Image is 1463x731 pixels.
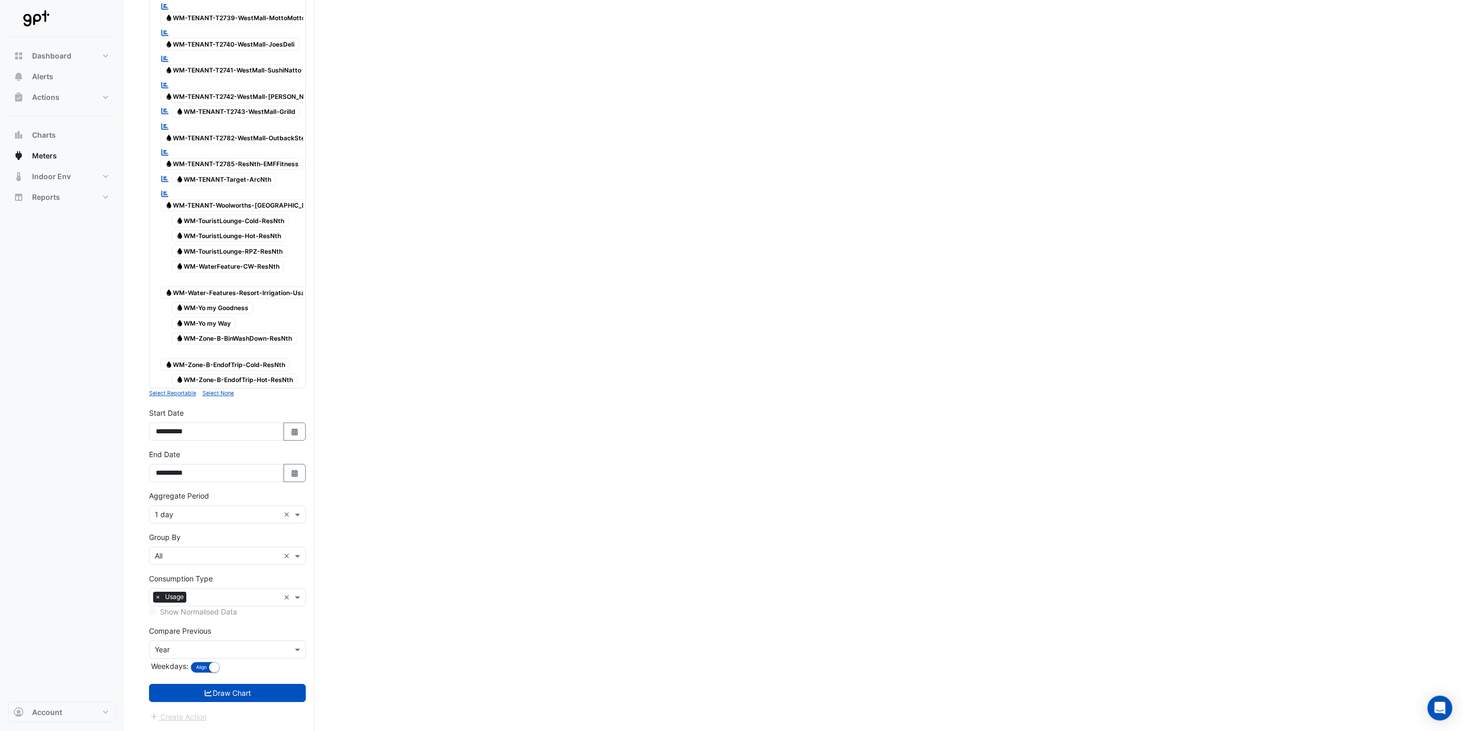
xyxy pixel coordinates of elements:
[172,106,301,118] span: WM-TENANT-T2743-WestMall-Grilld
[172,332,297,345] span: WM-Zone-B-BinWashDown-ResNth
[149,532,181,543] label: Group By
[172,230,286,242] span: WM-TouristLounge-Hot-ResNth
[149,606,306,617] div: Selected meters/streams do not support normalisation
[202,390,234,397] small: Select None
[176,216,184,224] fa-icon: Water
[172,302,254,314] span: WM-Yo my Goodness
[176,262,184,270] fa-icon: Water
[162,592,186,602] span: Usage
[8,66,116,87] button: Alerts
[160,148,170,157] fa-icon: Reportable
[149,490,209,501] label: Aggregate Period
[172,260,285,273] span: WM-WaterFeature-CW-ResNth
[8,166,116,187] button: Indoor Env
[13,92,24,103] app-icon: Actions
[160,38,299,50] span: WM-TENANT-T2740-WestMall-JoesDeli
[8,46,116,66] button: Dashboard
[8,702,116,723] button: Account
[176,376,184,384] fa-icon: Water
[32,71,53,82] span: Alerts
[149,625,211,636] label: Compare Previous
[172,214,289,227] span: WM-TouristLounge-Cold-ResNth
[160,28,170,37] fa-icon: Reportable
[149,661,188,671] label: Weekdays:
[149,390,196,397] small: Select Reportable
[32,171,71,182] span: Indoor Env
[160,107,170,115] fa-icon: Reportable
[172,317,236,329] span: WM-Yo my Way
[176,304,184,312] fa-icon: Water
[160,158,303,170] span: WM-TENANT-T2785-ResNth-EMFFitness
[12,8,59,29] img: Company Logo
[32,707,62,718] span: Account
[153,592,162,602] span: ×
[165,360,173,368] fa-icon: Water
[165,201,173,209] fa-icon: Water
[160,606,237,617] label: Show Normalised Data
[8,187,116,208] button: Reports
[290,469,300,477] fa-icon: Select Date
[176,334,184,342] fa-icon: Water
[149,684,306,702] button: Draw Chart
[149,388,196,398] button: Select Reportable
[165,14,173,22] fa-icon: Water
[8,125,116,145] button: Charts
[284,592,292,603] span: Clear
[13,151,24,161] app-icon: Meters
[32,130,56,140] span: Charts
[172,173,276,185] span: WM-TENANT-Target-ArcNth
[160,358,290,371] span: WM-Zone-B-EndofTrip-Cold-ResNth
[160,174,170,183] fa-icon: Reportable
[13,71,24,82] app-icon: Alerts
[32,92,60,103] span: Actions
[13,192,24,202] app-icon: Reports
[149,573,213,584] label: Consumption Type
[32,192,60,202] span: Reports
[160,189,170,198] fa-icon: Reportable
[160,54,170,63] fa-icon: Reportable
[13,51,24,61] app-icon: Dashboard
[160,90,325,103] span: WM-TENANT-T2742-WestMall-[PERSON_NAME]
[13,171,24,182] app-icon: Indoor Env
[8,145,116,166] button: Meters
[176,175,184,183] fa-icon: Water
[160,199,326,212] span: WM-TENANT-Woolworths-[GEOGRAPHIC_DATA]
[165,66,173,74] fa-icon: Water
[160,286,317,299] span: WM-Water-Features-Resort-Irrigation-Usage
[165,92,173,100] fa-icon: Water
[32,151,57,161] span: Meters
[1428,696,1453,721] div: Open Intercom Messenger
[149,407,184,418] label: Start Date
[176,247,184,255] fa-icon: Water
[13,130,24,140] app-icon: Charts
[160,122,170,130] fa-icon: Reportable
[8,87,116,108] button: Actions
[290,427,300,436] fa-icon: Select Date
[202,388,234,398] button: Select None
[176,108,184,115] fa-icon: Water
[172,374,298,386] span: WM-Zone-B-EndofTrip-Hot-ResNth
[165,288,173,296] fa-icon: Water
[165,160,173,168] fa-icon: Water
[160,131,335,144] span: WM-TENANT-T2782-WestMall-OutbackSteakhouse
[149,449,180,460] label: End Date
[160,12,310,24] span: WM-TENANT-T2739-WestMall-MottoMotto
[284,550,292,561] span: Clear
[165,40,173,48] fa-icon: Water
[165,134,173,141] fa-icon: Water
[176,319,184,327] fa-icon: Water
[172,245,288,257] span: WM-TouristLounge-RPZ-ResNth
[32,51,71,61] span: Dashboard
[160,64,306,77] span: WM-TENANT-T2741-WestMall-SushiNatto
[160,80,170,89] fa-icon: Reportable
[149,711,208,720] app-escalated-ticket-create-button: Please draw the charts first
[284,509,292,520] span: Clear
[160,2,170,11] fa-icon: Reportable
[176,232,184,240] fa-icon: Water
